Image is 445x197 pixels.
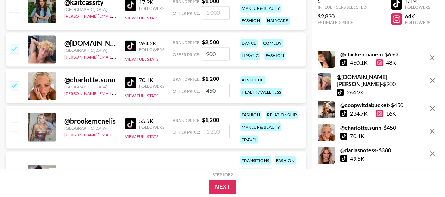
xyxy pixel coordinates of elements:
div: 16K [376,110,396,117]
div: comedy [262,39,283,47]
div: fashion [275,156,296,164]
div: Followers [139,84,164,89]
img: TikTok [125,118,136,129]
div: Followers [139,47,164,52]
button: remove [425,147,439,161]
div: Followers [405,5,430,10]
div: Estimated Price [318,20,367,25]
button: remove [425,51,439,65]
strong: $ 1,500 [202,168,219,174]
strong: @ coopwitdabucket [340,101,389,108]
button: remove [425,124,439,138]
button: remove [425,73,439,87]
div: Step 1 of 2 [212,172,233,177]
button: View Full Stats [125,56,158,62]
input: 1,000 [202,6,230,19]
strong: @ dariasnotess [340,147,376,153]
div: @ charlotte.sunn [64,75,116,84]
div: $2,830 [318,13,367,20]
div: 55.5K [139,117,164,124]
div: - $ 900 [337,73,424,87]
button: View Full Stats [125,134,158,139]
div: dance [240,39,258,47]
strong: $ 1,200 [202,116,219,123]
button: View Full Stats [125,93,158,98]
div: @ nickviddzz [64,168,116,177]
div: 70.1K [350,133,364,140]
span: Offer Price: [173,52,200,57]
div: 49.5K [350,155,364,162]
strong: @ chickenmanem [340,51,383,57]
strong: $ 1,200 [202,75,219,82]
span: Brand Price: [173,76,201,82]
div: lipsync [240,51,260,60]
img: TikTok [125,77,136,88]
div: 460.1K [350,59,368,66]
strong: $ 2,500 [202,38,219,45]
span: Offer Price: [173,11,200,16]
div: [GEOGRAPHIC_DATA] [64,7,116,12]
div: @ [DOMAIN_NAME][PERSON_NAME] [64,39,116,48]
div: relationship [266,111,298,119]
div: gaming/tech [240,168,273,177]
div: - $ 450 [340,101,403,109]
input: 1,200 [202,84,230,97]
div: aesthetic [240,76,265,84]
button: Next [209,180,236,194]
span: Brand Price: [173,118,201,123]
div: [GEOGRAPHIC_DATA] [64,125,116,131]
div: Followers [139,6,164,11]
div: - $ 380 [340,147,391,154]
input: 2,500 [202,47,230,60]
div: 264.2K [347,89,364,96]
div: Followers [405,20,430,25]
div: Followers [139,124,164,130]
div: 64K [405,13,430,20]
input: 1,200 [202,125,230,138]
div: makeup & beauty [240,123,281,131]
div: haircare [266,17,290,25]
div: fashion [264,51,285,60]
span: Brand Price: [173,40,201,45]
strong: @ [DOMAIN_NAME][PERSON_NAME] [337,73,387,87]
a: [PERSON_NAME][EMAIL_ADDRESS][DOMAIN_NAME] [64,53,169,60]
strong: @ charlotte.sunn [340,124,381,131]
div: transitions [240,156,271,164]
div: - $ 650 [340,51,398,58]
div: [GEOGRAPHIC_DATA] [64,84,116,90]
a: [PERSON_NAME][EMAIL_ADDRESS][DOMAIN_NAME] [64,131,169,137]
div: travel [240,135,258,143]
div: @ brookemcnelis [64,117,116,125]
a: [PERSON_NAME][EMAIL_ADDRESS][PERSON_NAME][DOMAIN_NAME] [64,12,202,19]
div: 234.7K [350,110,368,117]
button: View Full Stats [125,15,158,20]
div: [GEOGRAPHIC_DATA] [64,48,116,53]
a: [PERSON_NAME][EMAIL_ADDRESS][DOMAIN_NAME] [64,90,169,96]
span: Offer Price: [173,88,200,94]
div: 264.2K [139,40,164,47]
div: fashion [240,111,261,119]
div: health / wellness [240,88,282,96]
div: fashion [240,17,261,25]
button: remove [425,101,439,116]
div: 70.1K [139,76,164,84]
div: Influencers Selected [318,5,367,10]
iframe: Drift Widget Chat Controller [410,162,437,189]
div: 48K [376,59,396,66]
span: Offer Price: [173,129,200,135]
div: makeup & beauty [240,4,281,12]
div: - $ 450 [340,124,396,131]
img: TikTok [125,40,136,51]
